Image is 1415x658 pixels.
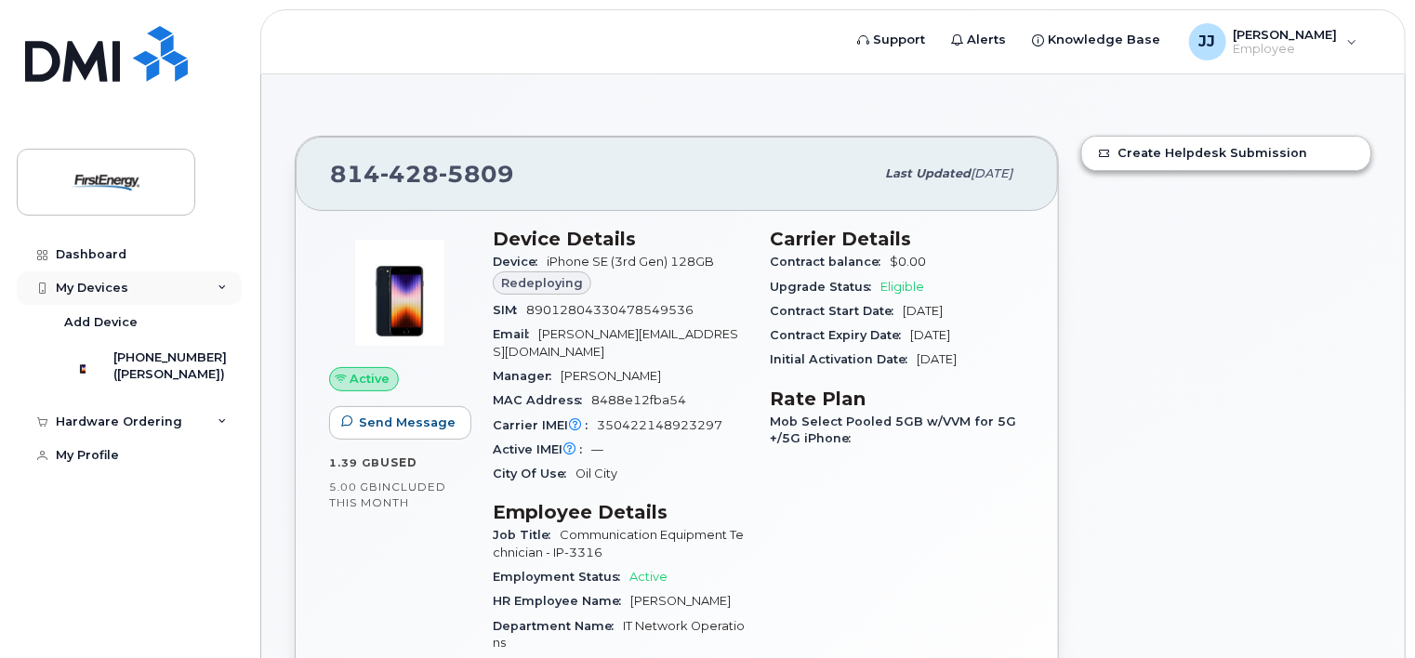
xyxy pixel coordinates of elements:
[629,570,668,584] span: Active
[493,570,629,584] span: Employment Status
[770,255,890,269] span: Contract balance
[770,388,1025,410] h3: Rate Plan
[330,160,514,188] span: 814
[493,393,591,407] span: MAC Address
[526,303,694,317] span: 89012804330478549536
[501,274,583,292] span: Redeploying
[359,414,456,431] span: Send Message
[885,166,971,180] span: Last updated
[344,237,456,349] img: image20231002-3703462-1angbar.jpeg
[493,528,560,542] span: Job Title
[597,418,722,432] span: 350422148923297
[591,442,603,456] span: —
[439,160,514,188] span: 5809
[890,255,926,269] span: $0.00
[329,480,446,510] span: included this month
[770,415,1016,445] span: Mob Select Pooled 5GB w/VVM for 5G+/5G iPhone
[770,228,1025,250] h3: Carrier Details
[329,480,378,493] span: 5.00 GB
[493,467,575,480] span: City Of Use
[493,255,547,269] span: Device
[493,619,623,633] span: Department Name
[561,369,661,383] span: [PERSON_NAME]
[770,304,903,318] span: Contract Start Date
[493,501,747,523] h3: Employee Details
[910,328,950,342] span: [DATE]
[493,594,630,608] span: HR Employee Name
[547,255,714,269] span: iPhone SE (3rd Gen) 128GB
[380,160,439,188] span: 428
[630,594,731,608] span: [PERSON_NAME]
[591,393,686,407] span: 8488e12fba54
[880,280,924,294] span: Eligible
[493,369,561,383] span: Manager
[903,304,943,318] span: [DATE]
[770,352,917,366] span: Initial Activation Date
[493,528,744,559] span: Communication Equipment Technician - IP-3316
[917,352,957,366] span: [DATE]
[493,327,738,358] span: [PERSON_NAME][EMAIL_ADDRESS][DOMAIN_NAME]
[493,303,526,317] span: SIM
[350,370,390,388] span: Active
[493,327,538,341] span: Email
[329,456,380,469] span: 1.39 GB
[770,328,910,342] span: Contract Expiry Date
[575,467,617,480] span: Oil City
[1334,577,1401,644] iframe: Messenger Launcher
[493,418,597,432] span: Carrier IMEI
[329,406,471,440] button: Send Message
[1082,137,1370,170] a: Create Helpdesk Submission
[971,166,1012,180] span: [DATE]
[493,442,591,456] span: Active IMEI
[493,619,745,650] span: IT Network Operations
[380,455,417,469] span: used
[493,228,747,250] h3: Device Details
[770,280,880,294] span: Upgrade Status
